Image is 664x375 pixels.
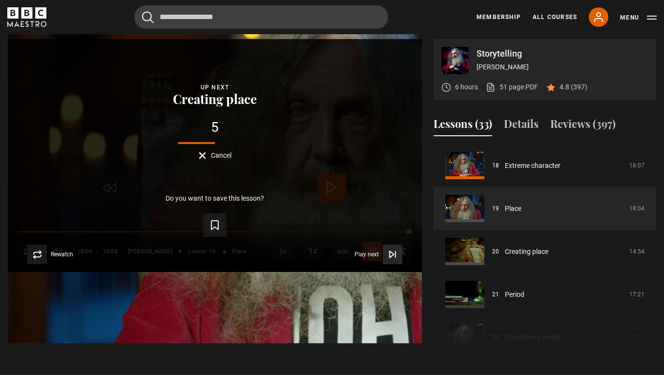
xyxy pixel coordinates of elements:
p: Storytelling [477,49,648,58]
button: Lessons (33) [434,116,492,136]
a: Extreme character [505,161,560,171]
a: 51 page PDF [486,82,538,92]
button: Play next [354,245,402,264]
div: 5 [23,121,406,134]
p: 4.8 (397) [560,82,587,92]
div: Up next [23,83,406,92]
a: Membership [477,13,521,21]
a: Creating place [505,247,548,257]
p: 6 hours [455,82,478,92]
button: Rewatch [27,245,73,264]
input: Search [134,5,388,29]
span: Rewatch [51,251,73,257]
a: All Courses [533,13,577,21]
p: [PERSON_NAME] [477,62,648,72]
a: Place [505,204,521,214]
button: Reviews (397) [550,116,616,136]
a: Period [505,290,524,300]
button: Details [504,116,539,136]
button: Toggle navigation [620,13,657,22]
svg: BBC Maestro [7,7,46,27]
button: Creating place [170,92,260,106]
span: Play next [354,251,379,257]
video-js: Video Player [8,39,422,272]
button: Cancel [199,152,231,159]
span: Cancel [211,152,231,159]
p: Do you want to save this lesson? [166,195,264,202]
button: Submit the search query [142,11,154,23]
